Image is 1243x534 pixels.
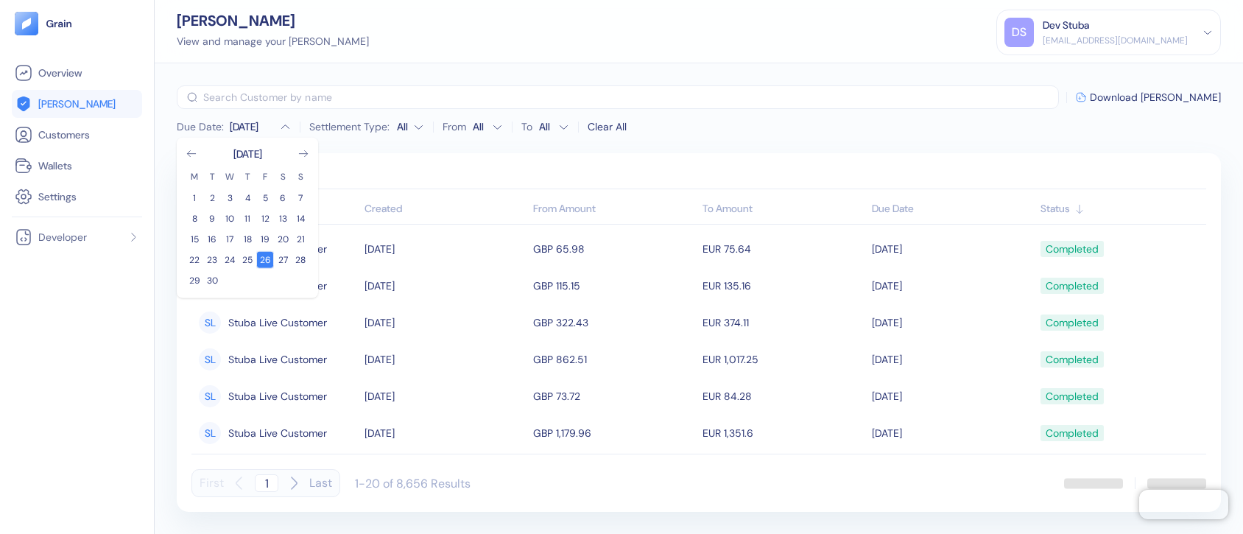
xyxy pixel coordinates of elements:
[361,267,530,304] td: [DATE]
[177,13,369,28] div: [PERSON_NAME]
[1040,201,1199,217] div: Sort ascending
[535,115,569,138] button: To
[361,341,530,378] td: [DATE]
[1046,273,1099,298] div: Completed
[199,385,221,407] div: SL
[228,310,327,335] span: Stuba Live Customer
[228,347,327,372] span: Stuba Live Customer
[361,378,530,415] td: [DATE]
[186,210,203,228] button: 8
[292,210,309,228] button: 14
[1139,490,1228,519] iframe: Chatra live chat
[256,189,274,207] button: 5
[186,148,197,160] button: Go to previous month
[15,12,38,35] img: logo-tablet-V2.svg
[361,231,530,267] td: [DATE]
[588,119,627,135] div: Clear All
[274,210,292,228] button: 13
[292,170,309,183] th: Sunday
[1043,34,1188,47] div: [EMAIL_ADDRESS][DOMAIN_NAME]
[309,122,390,132] label: Settlement Type:
[529,341,699,378] td: GBP 862.51
[203,272,221,289] button: 30
[221,170,239,183] th: Wednesday
[699,231,868,267] td: EUR 75.64
[529,415,699,452] td: GBP 1,179.96
[38,127,90,142] span: Customers
[203,170,221,183] th: Tuesday
[1004,18,1034,47] div: DS
[186,189,203,207] button: 1
[15,64,139,82] a: Overview
[15,157,139,175] a: Wallets
[239,251,256,269] button: 25
[699,415,868,452] td: EUR 1,351.6
[699,267,868,304] td: EUR 135.16
[46,18,73,29] img: logo
[38,158,72,173] span: Wallets
[292,251,309,269] button: 28
[15,188,139,205] a: Settings
[868,415,1038,452] td: [DATE]
[1046,310,1099,335] div: Completed
[529,304,699,341] td: GBP 322.43
[397,115,424,138] button: Settlement Type:
[15,126,139,144] a: Customers
[868,341,1038,378] td: [DATE]
[521,122,532,132] label: To
[228,421,327,446] span: Stuba Live Customer
[239,231,256,248] button: 18
[203,189,221,207] button: 2
[699,304,868,341] td: EUR 374.11
[274,170,292,183] th: Saturday
[38,189,77,204] span: Settings
[529,231,699,267] td: GBP 65.98
[177,119,224,134] span: Due Date :
[199,312,221,334] div: SL
[1090,92,1221,102] span: Download [PERSON_NAME]
[361,304,530,341] td: [DATE]
[256,170,274,183] th: Friday
[199,422,221,444] div: SL
[239,210,256,228] button: 11
[233,147,262,161] div: [DATE]
[292,231,309,248] button: 21
[529,378,699,415] td: GBP 73.72
[221,210,239,228] button: 10
[256,251,274,269] button: 26
[186,272,203,289] button: 29
[1043,18,1089,33] div: Dev Stuba
[872,201,1034,217] div: Sort ascending
[868,378,1038,415] td: [DATE]
[239,189,256,207] button: 4
[203,251,221,269] button: 23
[186,251,203,269] button: 22
[228,384,327,409] span: Stuba Live Customer
[365,201,527,217] div: Sort ascending
[868,304,1038,341] td: [DATE]
[38,230,87,245] span: Developer
[699,195,868,225] th: To Amount
[1046,236,1099,261] div: Completed
[15,95,139,113] a: [PERSON_NAME]
[239,170,256,183] th: Thursday
[186,231,203,248] button: 15
[186,170,203,183] th: Monday
[230,119,274,134] div: [DATE]
[1076,92,1221,102] button: Download [PERSON_NAME]
[292,189,309,207] button: 7
[699,341,868,378] td: EUR 1,017.25
[297,148,309,160] button: Go to next month
[361,415,530,452] td: [DATE]
[469,115,503,138] button: From
[309,469,332,497] button: Last
[177,34,369,49] div: View and manage your [PERSON_NAME]
[38,96,116,111] span: [PERSON_NAME]
[1046,421,1099,446] div: Completed
[203,85,1059,109] input: Search Customer by name
[529,267,699,304] td: GBP 115.15
[868,267,1038,304] td: [DATE]
[177,119,291,134] button: Due Date:[DATE]
[256,210,274,228] button: 12
[274,189,292,207] button: 6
